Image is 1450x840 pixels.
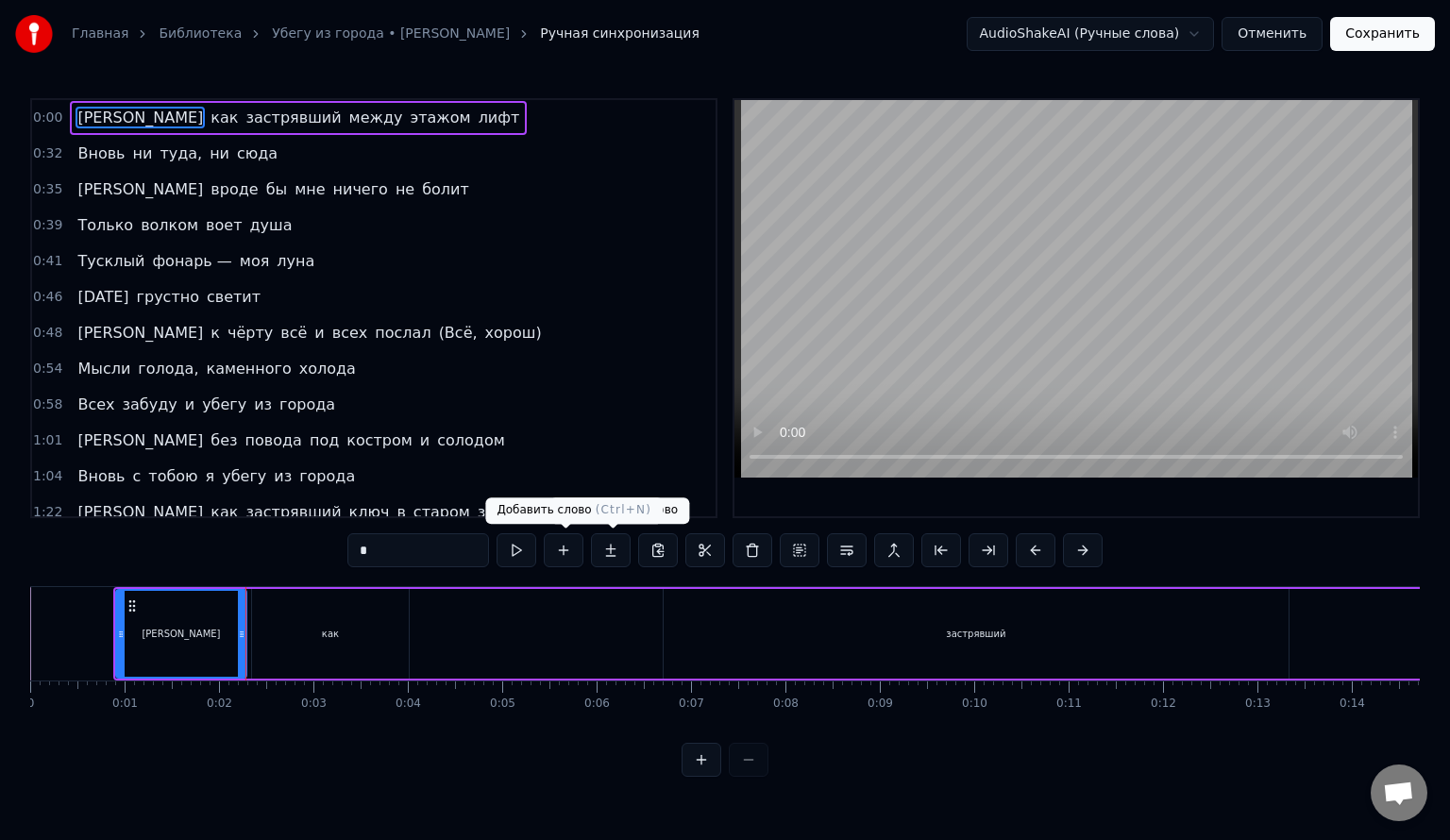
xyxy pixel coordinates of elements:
[76,394,116,415] span: Всех
[395,501,407,523] span: в
[272,465,294,487] span: из
[418,429,431,451] span: и
[207,697,232,712] div: 0:02
[435,429,507,451] span: солодом
[347,501,392,523] span: ключ
[121,394,179,415] span: забуду
[347,107,405,128] span: между
[220,465,268,487] span: убегу
[208,143,231,164] span: ни
[308,429,341,451] span: под
[204,358,293,379] span: каменного
[412,501,472,523] span: старом
[278,322,309,344] span: всё
[244,429,304,451] span: повода
[27,697,35,712] div: 0
[76,214,135,236] span: Только
[33,216,62,235] span: 0:39
[1151,697,1176,712] div: 0:12
[297,465,357,487] span: города
[72,25,128,43] a: Главная
[1330,17,1435,51] button: Сохранить
[33,431,62,450] span: 1:01
[322,627,339,641] div: как
[33,180,62,199] span: 0:35
[76,143,126,164] span: Вновь
[278,394,337,415] span: города
[33,503,62,522] span: 1:22
[596,503,651,516] span: ( Ctrl+N )
[204,465,217,487] span: я
[1222,17,1323,51] button: Отменить
[33,288,62,307] span: 0:46
[142,627,220,641] div: [PERSON_NAME]
[264,178,290,200] span: бы
[301,697,327,712] div: 0:03
[112,697,138,712] div: 0:01
[72,25,700,43] nav: breadcrumb
[76,178,205,200] span: [PERSON_NAME]
[76,465,126,487] span: Вновь
[76,501,205,523] span: [PERSON_NAME]
[76,322,205,344] span: [PERSON_NAME]
[200,394,248,415] span: убегу
[136,358,200,379] span: голода,
[476,501,527,523] span: замке
[76,429,205,451] span: [PERSON_NAME]
[584,697,610,712] div: 0:06
[437,322,480,344] span: (Всё,
[146,465,199,487] span: тобою
[135,286,201,308] span: грустно
[1340,697,1365,712] div: 0:14
[76,358,132,379] span: Мысли
[238,250,271,272] span: моя
[272,25,510,43] a: Убегу из города • [PERSON_NAME]
[408,107,472,128] span: этажом
[183,394,196,415] span: и
[76,107,205,128] span: [PERSON_NAME]
[773,697,799,712] div: 0:08
[477,107,522,128] span: лифт
[244,501,344,523] span: застрявший
[247,214,294,236] span: душа
[420,178,471,200] span: болит
[209,107,240,128] span: как
[946,627,1005,641] div: застрявший
[209,429,239,451] span: без
[209,322,222,344] span: к
[139,214,200,236] span: волком
[1245,697,1271,712] div: 0:13
[33,360,62,378] span: 0:54
[345,429,414,451] span: костром
[244,107,344,128] span: застрявший
[252,394,274,415] span: из
[131,143,155,164] span: ни
[293,178,327,200] span: мне
[483,322,544,344] span: хорош)
[150,250,233,272] span: фонарь —
[33,252,62,271] span: 0:41
[962,697,987,712] div: 0:10
[33,467,62,486] span: 1:04
[396,697,421,712] div: 0:04
[373,322,432,344] span: послал
[209,178,260,200] span: вроде
[485,497,663,524] div: Добавить слово
[235,143,279,164] span: сюда
[1056,697,1082,712] div: 0:11
[204,214,244,236] span: воет
[15,15,53,53] img: youka
[330,322,370,344] span: всех
[394,178,416,200] span: не
[131,465,143,487] span: с
[76,250,146,272] span: Тусклый
[209,501,240,523] span: как
[33,395,62,414] span: 0:58
[205,286,262,308] span: светит
[549,497,689,524] div: Добавить подслово
[33,144,62,163] span: 0:32
[490,697,515,712] div: 0:05
[331,178,390,200] span: ничего
[312,322,326,344] span: и
[275,250,316,272] span: луна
